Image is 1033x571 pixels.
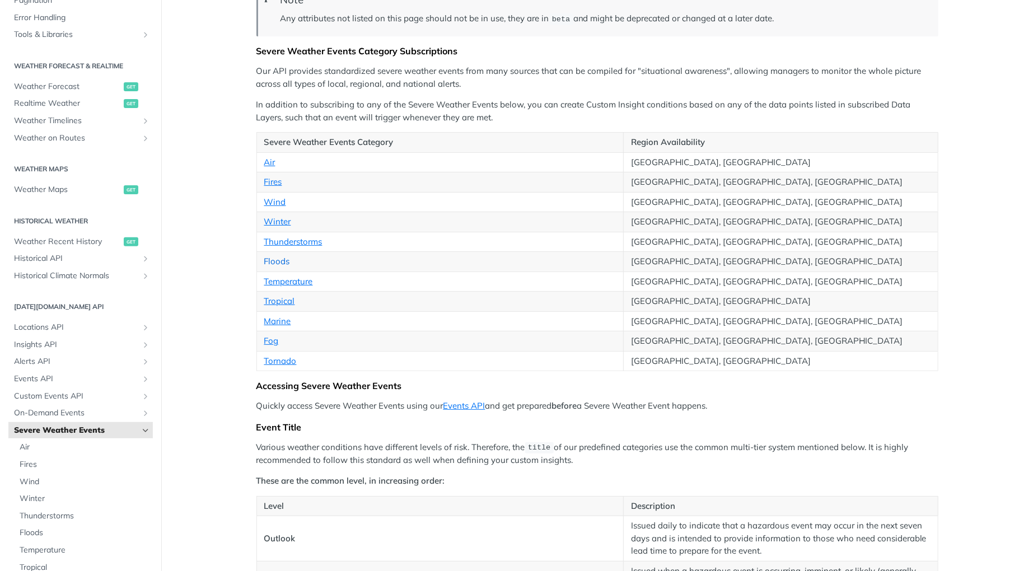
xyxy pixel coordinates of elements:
td: [GEOGRAPHIC_DATA], [GEOGRAPHIC_DATA], [GEOGRAPHIC_DATA] [623,272,938,292]
button: Show subpages for Historical API [141,254,150,263]
a: Air [264,157,275,167]
h2: [DATE][DOMAIN_NAME] API [8,302,153,312]
a: Fires [14,456,153,473]
a: Events API [443,400,485,411]
th: Severe Weather Events Category [256,133,623,153]
a: Temperature [264,276,313,287]
th: Level [256,496,623,516]
a: Thunderstorms [14,508,153,525]
a: Floods [264,256,290,266]
a: Weather on RoutesShow subpages for Weather on Routes [8,130,153,147]
td: [GEOGRAPHIC_DATA], [GEOGRAPHIC_DATA], [GEOGRAPHIC_DATA] [623,232,938,252]
p: In addition to subscribing to any of the Severe Weather Events below, you can create Custom Insig... [256,99,938,124]
a: Locations APIShow subpages for Locations API [8,319,153,336]
a: On-Demand EventsShow subpages for On-Demand Events [8,405,153,422]
p: Any attributes not listed on this page should not be in use, they are in and might be deprecated ... [281,12,927,25]
span: Tools & Libraries [14,29,138,40]
div: Event Title [256,422,938,433]
span: Weather Maps [14,184,121,195]
button: Show subpages for Insights API [141,340,150,349]
a: Insights APIShow subpages for Insights API [8,336,153,353]
td: [GEOGRAPHIC_DATA], [GEOGRAPHIC_DATA], [GEOGRAPHIC_DATA] [623,172,938,193]
span: Winter [20,493,150,504]
td: [GEOGRAPHIC_DATA], [GEOGRAPHIC_DATA], [GEOGRAPHIC_DATA] [623,252,938,272]
a: Weather TimelinesShow subpages for Weather Timelines [8,113,153,129]
h2: Weather Forecast & realtime [8,61,153,71]
a: Tornado [264,355,297,366]
span: Weather Timelines [14,115,138,127]
span: On-Demand Events [14,408,138,419]
span: title [528,444,551,452]
button: Show subpages for Historical Climate Normals [141,272,150,280]
span: Air [20,442,150,453]
span: Realtime Weather [14,98,121,109]
td: [GEOGRAPHIC_DATA], [GEOGRAPHIC_DATA] [623,292,938,312]
th: Region Availability [623,133,938,153]
span: Historical Climate Normals [14,270,138,282]
span: Fires [20,459,150,470]
span: Weather Forecast [14,81,121,92]
a: Events APIShow subpages for Events API [8,371,153,387]
span: Custom Events API [14,391,138,402]
p: Our API provides standardized severe weather events from many sources that can be compiled for "s... [256,65,938,90]
td: [GEOGRAPHIC_DATA], [GEOGRAPHIC_DATA] [623,351,938,371]
td: [GEOGRAPHIC_DATA], [GEOGRAPHIC_DATA], [GEOGRAPHIC_DATA] [623,331,938,352]
td: [GEOGRAPHIC_DATA], [GEOGRAPHIC_DATA] [623,152,938,172]
span: Historical API [14,253,138,264]
h2: Historical Weather [8,216,153,226]
a: Floods [14,525,153,541]
a: Wind [264,196,286,207]
span: Events API [14,373,138,385]
a: Realtime Weatherget [8,95,153,112]
a: Weather Forecastget [8,78,153,95]
a: Tropical [264,296,295,306]
button: Show subpages for Locations API [141,323,150,332]
a: Thunderstorms [264,236,322,247]
button: Show subpages for Alerts API [141,357,150,366]
a: Error Handling [8,10,153,26]
span: get [124,82,138,91]
span: Floods [20,527,150,539]
button: Show subpages for Events API [141,375,150,383]
span: get [124,237,138,246]
td: Issued daily to indicate that a hazardous event may occur in the next seven days and is intended ... [623,516,938,561]
span: Insights API [14,339,138,350]
button: Show subpages for Weather on Routes [141,134,150,143]
span: Wind [20,476,150,488]
td: [GEOGRAPHIC_DATA], [GEOGRAPHIC_DATA], [GEOGRAPHIC_DATA] [623,192,938,212]
h2: Weather Maps [8,164,153,174]
div: Severe Weather Events Category Subscriptions [256,45,938,57]
button: Show subpages for Tools & Libraries [141,30,150,39]
span: Severe Weather Events [14,425,138,436]
span: Weather Recent History [14,236,121,247]
span: beta [552,15,570,24]
a: Alerts APIShow subpages for Alerts API [8,353,153,370]
strong: These are the common level, in increasing order: [256,475,445,486]
button: Show subpages for Weather Timelines [141,116,150,125]
span: Locations API [14,322,138,333]
span: Thunderstorms [20,511,150,522]
a: Marine [264,316,291,326]
p: Various weather conditions have different levels of risk. Therefore, the of our predefined catego... [256,441,938,467]
a: Winter [14,490,153,507]
a: Air [14,439,153,456]
a: Custom Events APIShow subpages for Custom Events API [8,388,153,405]
a: Temperature [14,542,153,559]
span: get [124,99,138,108]
span: Error Handling [14,12,150,24]
a: Fires [264,176,282,187]
td: [GEOGRAPHIC_DATA], [GEOGRAPHIC_DATA], [GEOGRAPHIC_DATA] [623,212,938,232]
a: Wind [14,474,153,490]
a: Weather Mapsget [8,181,153,198]
th: Description [623,496,938,516]
span: Weather on Routes [14,133,138,144]
strong: Outlook [264,533,296,544]
td: [GEOGRAPHIC_DATA], [GEOGRAPHIC_DATA], [GEOGRAPHIC_DATA] [623,311,938,331]
a: Weather Recent Historyget [8,233,153,250]
a: Historical APIShow subpages for Historical API [8,250,153,267]
button: Hide subpages for Severe Weather Events [141,426,150,435]
span: Alerts API [14,356,138,367]
a: Winter [264,216,291,227]
a: Tools & LibrariesShow subpages for Tools & Libraries [8,26,153,43]
p: Quickly access Severe Weather Events using our and get prepared a Severe Weather Event happens. [256,400,938,413]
